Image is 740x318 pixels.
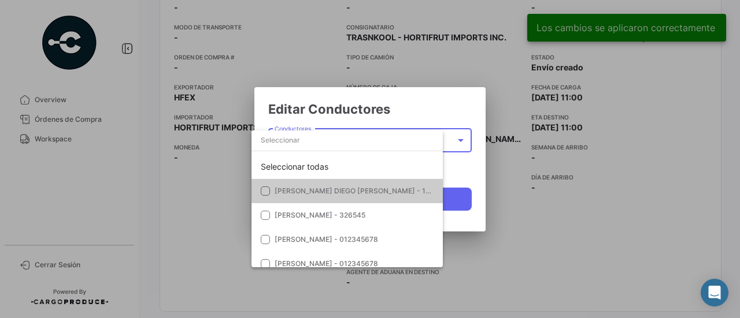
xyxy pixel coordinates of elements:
div: Seleccionar todas [251,155,443,179]
div: Abrir Intercom Messenger [701,279,728,306]
input: dropdown search [251,130,443,151]
span: [PERSON_NAME] DIEGO [PERSON_NAME] - 12345678 [275,186,456,195]
span: [PERSON_NAME] - 012345678 [275,259,378,268]
span: [PERSON_NAME] - 326545 [275,211,365,219]
span: [PERSON_NAME] - 012345678 [275,235,378,244]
